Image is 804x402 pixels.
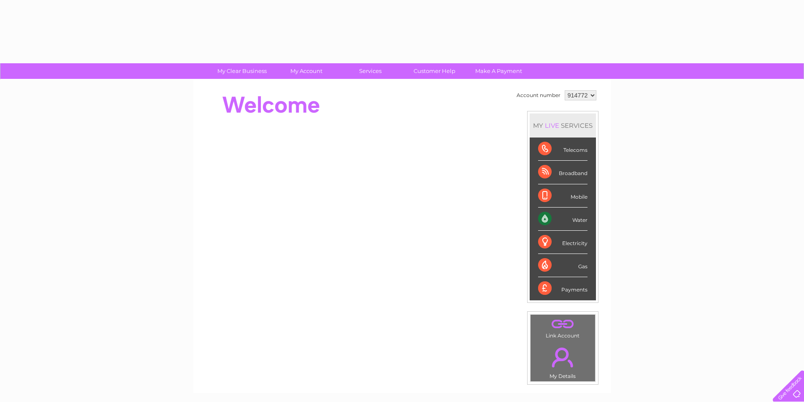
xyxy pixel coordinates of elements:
a: Customer Help [400,63,469,79]
td: My Details [530,340,596,382]
a: Make A Payment [464,63,533,79]
td: Account number [514,88,563,103]
div: Gas [538,254,587,277]
div: Mobile [538,184,587,208]
a: . [533,317,593,332]
div: Payments [538,277,587,300]
div: Broadband [538,161,587,184]
a: My Account [271,63,341,79]
div: Electricity [538,231,587,254]
td: Link Account [530,314,596,341]
a: . [533,343,593,372]
a: Services [336,63,405,79]
div: Water [538,208,587,231]
a: My Clear Business [207,63,277,79]
div: Telecoms [538,138,587,161]
div: MY SERVICES [530,113,596,138]
div: LIVE [543,121,561,130]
